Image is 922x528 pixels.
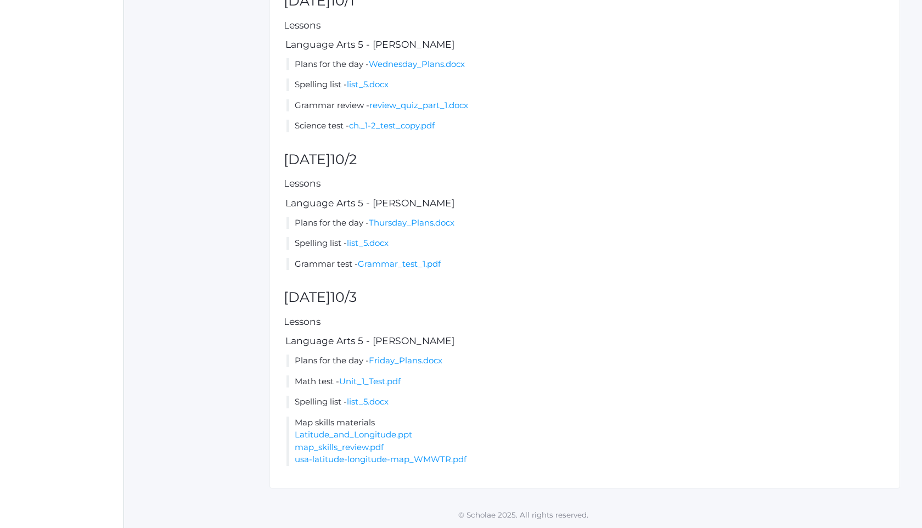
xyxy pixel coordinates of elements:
[286,120,886,132] li: Science test -
[286,355,886,367] li: Plans for the day -
[358,259,441,269] a: Grammar_test_1.pdf
[349,120,435,131] a: ch._1-2_test_copy.pdf
[284,152,886,167] h2: [DATE]
[369,217,454,228] a: Thursday_Plans.docx
[284,290,886,305] h2: [DATE]
[286,375,886,388] li: Math test -
[286,78,886,91] li: Spelling list -
[284,317,886,327] h5: Lessons
[295,442,384,452] a: map_skills_review.pdf
[330,151,357,167] span: 10/2
[347,79,389,89] a: list_5.docx
[369,59,465,69] a: Wednesday_Plans.docx
[347,238,389,248] a: list_5.docx
[286,417,886,466] li: Map skills materials
[295,454,466,464] a: usa-latitude-longitude-map_WMWTR.pdf
[339,376,401,386] a: Unit_1_Test.pdf
[369,100,468,110] a: review_quiz_part_1.docx
[286,396,886,408] li: Spelling list -
[347,396,389,407] a: list_5.docx
[284,336,886,346] h5: Language Arts 5 - [PERSON_NAME]
[284,20,886,31] h5: Lessons
[286,258,886,271] li: Grammar test -
[286,99,886,112] li: Grammar review -
[369,355,442,366] a: Friday_Plans.docx
[284,178,886,189] h5: Lessons
[284,40,886,50] h5: Language Arts 5 - [PERSON_NAME]
[284,198,886,209] h5: Language Arts 5 - [PERSON_NAME]
[286,217,886,229] li: Plans for the day -
[286,237,886,250] li: Spelling list -
[330,289,357,305] span: 10/3
[124,509,922,520] p: © Scholae 2025. All rights reserved.
[286,58,886,71] li: Plans for the day -
[295,429,412,440] a: Latitude_and_Longitude.ppt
